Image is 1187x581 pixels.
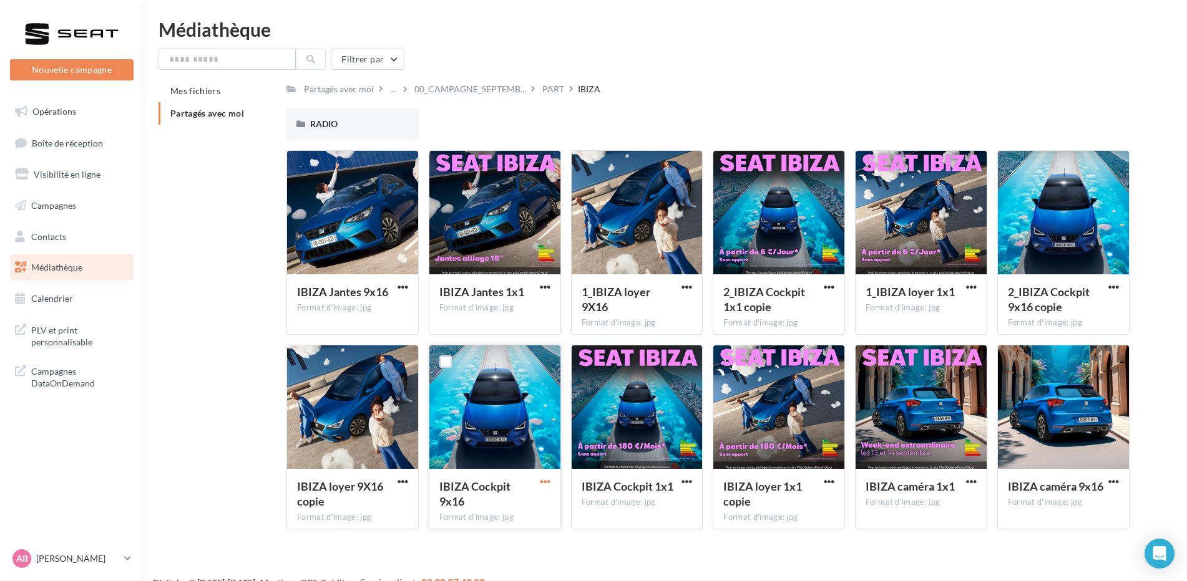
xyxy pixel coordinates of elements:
div: Format d'image: jpg [439,512,550,523]
div: Open Intercom Messenger [1145,539,1175,569]
div: Format d'image: jpg [582,497,693,508]
a: AB [PERSON_NAME] [10,547,134,570]
div: Format d'image: jpg [723,512,834,523]
a: Médiathèque [7,254,136,281]
a: Opérations [7,98,136,125]
a: Visibilité en ligne [7,161,136,188]
span: 00_CAMPAGNE_SEPTEMB... [414,83,526,95]
div: Médiathèque [159,20,1172,39]
span: IBIZA Jantes 1x1 [439,285,524,299]
span: IBIZA Jantes 9x16 [297,285,388,299]
p: [PERSON_NAME] [36,552,119,565]
div: PART [542,83,564,95]
div: Format d'image: jpg [723,317,834,329]
span: Campagnes [31,200,76,211]
div: Format d'image: jpg [866,302,977,314]
div: ... [388,80,398,98]
span: IBIZA loyer 1x1 copie [723,479,802,508]
button: Filtrer par [331,49,404,70]
span: IBIZA caméra 1x1 [866,479,955,493]
span: Opérations [32,106,76,117]
div: Format d'image: jpg [582,317,693,329]
span: Campagnes DataOnDemand [31,363,129,390]
span: IBIZA Cockpit 1x1 [582,479,673,493]
span: Mes fichiers [170,85,220,96]
span: 2_IBIZA Cockpit 9x16 copie [1008,285,1090,314]
a: Campagnes DataOnDemand [7,358,136,395]
div: Format d'image: jpg [1008,497,1119,508]
span: Partagés avec moi [170,108,244,118]
div: Format d'image: jpg [297,302,408,314]
div: Format d'image: jpg [866,497,977,508]
span: IBIZA caméra 9x16 [1008,479,1103,493]
div: Format d'image: jpg [1008,317,1119,329]
span: IBIZA Cockpit 9x16 [439,479,510,508]
div: Format d'image: jpg [439,302,550,314]
span: Boîte de réception [32,137,103,148]
span: IBIZA loyer 9X16 copie [297,479,383,508]
span: 2_IBIZA Cockpit 1x1 copie [723,285,805,314]
span: RADIO [310,118,338,129]
a: Calendrier [7,286,136,312]
div: Format d'image: jpg [297,512,408,523]
button: Nouvelle campagne [10,59,134,80]
div: Partagés avec moi [304,83,374,95]
span: Médiathèque [31,262,82,272]
span: 1_IBIZA loyer 1x1 [866,285,955,299]
a: Contacts [7,224,136,250]
span: Contacts [31,231,66,241]
span: Visibilité en ligne [34,169,100,180]
span: PLV et print personnalisable [31,322,129,348]
span: AB [16,552,28,565]
a: Campagnes [7,193,136,219]
span: 1_IBIZA loyer 9X16 [582,285,650,314]
div: IBIZA [578,83,600,95]
span: Calendrier [31,293,73,304]
a: Boîte de réception [7,130,136,156]
a: PLV et print personnalisable [7,317,136,353]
